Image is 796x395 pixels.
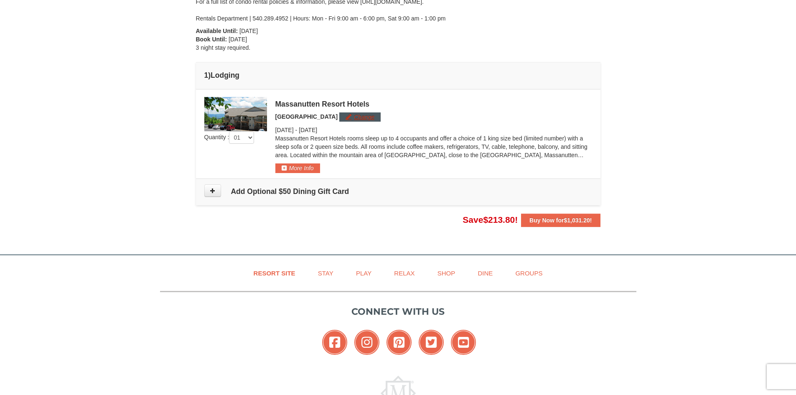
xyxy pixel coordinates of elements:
h4: Add Optional $50 Dining Gift Card [204,187,592,196]
span: $213.80 [483,215,515,224]
span: [DATE] [229,36,247,43]
a: Stay [308,264,344,283]
h4: 1 Lodging [204,71,592,79]
p: Massanutten Resort Hotels rooms sleep up to 4 occupants and offer a choice of 1 king size bed (li... [275,134,592,159]
span: [DATE] [299,127,317,133]
span: Quantity : [204,134,254,140]
div: Massanutten Resort Hotels [275,100,592,108]
a: Dine [467,264,503,283]
img: 19219026-1-e3b4ac8e.jpg [204,97,267,131]
span: Save ! [463,215,518,224]
span: [GEOGRAPHIC_DATA] [275,113,338,120]
span: [DATE] [239,28,258,34]
button: Buy Now for$1,031.20! [521,214,600,227]
span: - [295,127,297,133]
a: Shop [427,264,466,283]
button: Change [339,112,381,122]
p: Connect with us [160,305,636,319]
a: Play [346,264,382,283]
span: $1,031.20 [564,217,590,224]
span: [DATE] [275,127,294,133]
a: Groups [505,264,553,283]
span: 3 night stay required. [196,44,251,51]
strong: Book Until: [196,36,227,43]
strong: Available Until: [196,28,238,34]
span: ) [208,71,211,79]
strong: Buy Now for ! [529,217,592,224]
button: More Info [275,163,320,173]
a: Relax [384,264,425,283]
a: Resort Site [243,264,306,283]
